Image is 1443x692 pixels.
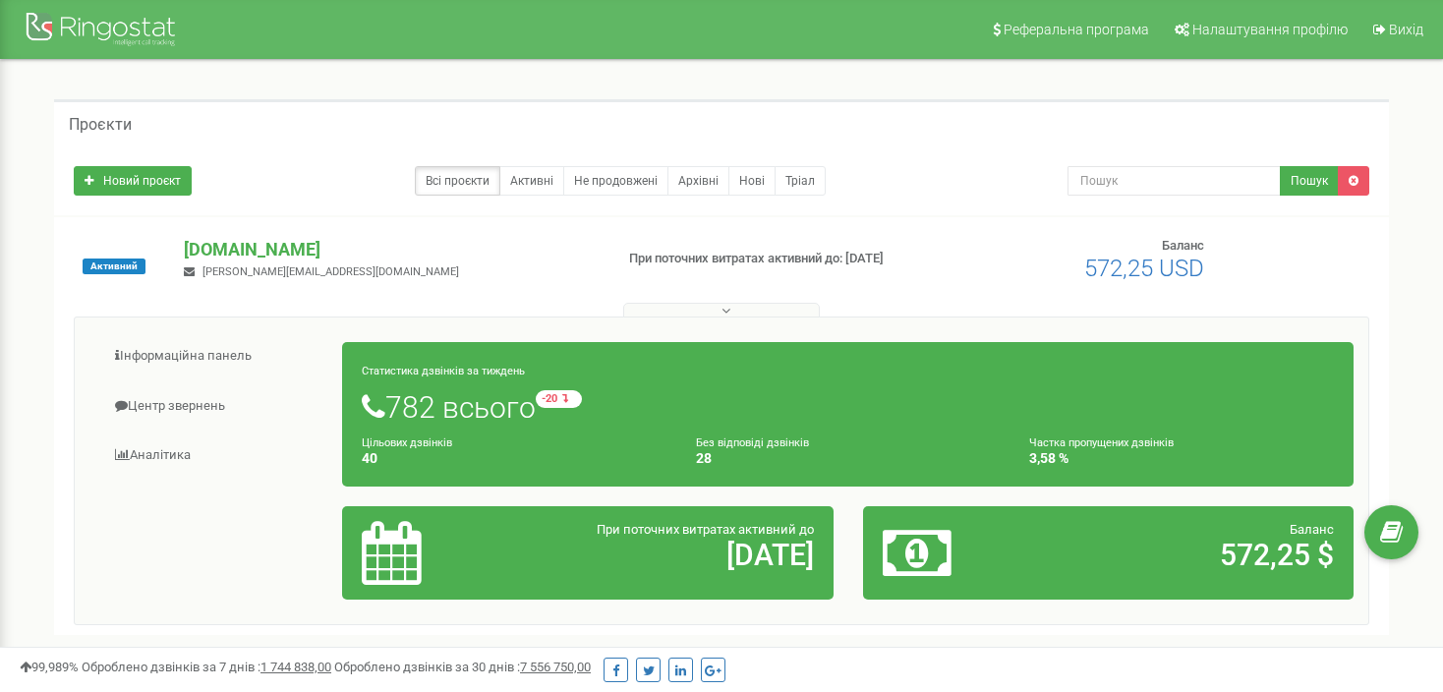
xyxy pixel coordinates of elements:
small: -20 [536,390,582,408]
span: Налаштування профілю [1192,22,1348,37]
span: Оброблено дзвінків за 7 днів : [82,660,331,674]
small: Без відповіді дзвінків [696,436,809,449]
a: Активні [499,166,564,196]
h2: [DATE] [522,539,813,571]
span: Вихід [1389,22,1423,37]
span: При поточних витратах активний до [597,522,814,537]
span: Баланс [1162,238,1204,253]
span: Реферальна програма [1004,22,1149,37]
a: Центр звернень [89,382,343,431]
span: Баланс [1290,522,1334,537]
a: Архівні [667,166,729,196]
u: 1 744 838,00 [260,660,331,674]
span: 572,25 USD [1084,255,1204,282]
h4: 28 [696,451,1001,466]
a: Всі проєкти [415,166,500,196]
a: Нові [728,166,776,196]
a: Аналiтика [89,432,343,480]
span: Оброблено дзвінків за 30 днів : [334,660,591,674]
h4: 3,58 % [1029,451,1334,466]
h4: 40 [362,451,666,466]
span: [PERSON_NAME][EMAIL_ADDRESS][DOMAIN_NAME] [202,265,459,278]
a: Тріал [775,166,826,196]
small: Статистика дзвінків за тиждень [362,365,525,377]
small: Частка пропущених дзвінків [1029,436,1174,449]
span: 99,989% [20,660,79,674]
h1: 782 всього [362,390,1334,424]
a: Не продовжені [563,166,668,196]
h5: Проєкти [69,116,132,134]
p: [DOMAIN_NAME] [184,237,596,262]
a: Новий проєкт [74,166,192,196]
span: Активний [83,259,145,274]
p: При поточних витратах активний до: [DATE] [629,250,931,268]
button: Пошук [1280,166,1339,196]
small: Цільових дзвінків [362,436,452,449]
a: Інформаційна панель [89,332,343,380]
h2: 572,25 $ [1043,539,1334,571]
u: 7 556 750,00 [520,660,591,674]
input: Пошук [1068,166,1281,196]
